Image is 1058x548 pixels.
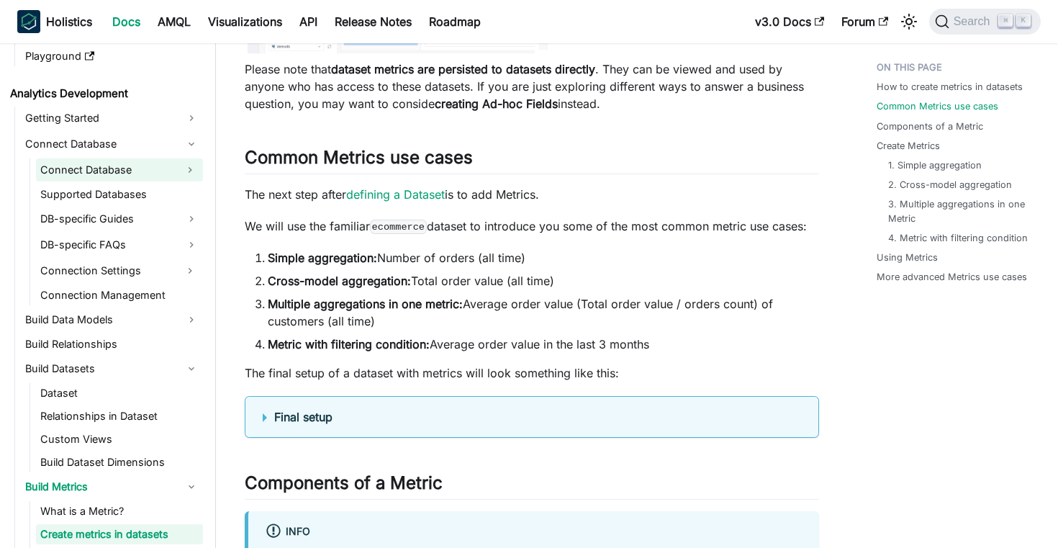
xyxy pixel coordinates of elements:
[36,184,203,205] a: Supported Databases
[268,249,819,266] li: Number of orders (all time)
[346,187,445,202] a: defining a Dataset
[21,46,203,66] a: Playground
[17,10,92,33] a: HolisticsHolistics
[268,297,463,311] strong: Multiple aggregations in one metric:
[21,107,203,130] a: Getting Started
[36,524,203,544] a: Create metrics in datasets
[21,308,203,331] a: Build Data Models
[177,259,203,282] button: Expand sidebar category 'Connection Settings'
[877,139,940,153] a: Create Metrics
[268,295,819,330] li: Average order value (Total order value / orders count) of customers (all time)
[245,147,819,174] h2: Common Metrics use cases
[888,158,982,172] a: 1. Simple aggregation
[331,62,595,76] strong: dataset metrics are persisted to datasets directly
[104,10,149,33] a: Docs
[268,337,430,351] strong: Metric with filtering condition:
[36,406,203,426] a: Relationships in Dataset
[435,96,558,111] strong: creating Ad-hoc Fields
[245,364,819,382] p: The final setup of a dataset with metrics will look something like this:
[746,10,833,33] a: v3.0 Docs
[36,207,203,230] a: DB-specific Guides
[291,10,326,33] a: API
[149,10,199,33] a: AMQL
[36,259,177,282] a: Connection Settings
[268,274,411,288] strong: Cross-model aggregation:
[6,84,203,104] a: Analytics Development
[888,231,1028,245] a: 4. Metric with filtering condition
[268,251,377,265] strong: Simple aggregation:
[36,285,203,305] a: Connection Management
[36,452,203,472] a: Build Dataset Dimensions
[268,272,819,289] li: Total order value (all time)
[877,270,1027,284] a: More advanced Metrics use cases
[929,9,1041,35] button: Search (Command+K)
[266,523,802,542] div: info
[833,10,897,33] a: Forum
[36,383,203,403] a: Dataset
[177,158,203,181] button: Expand sidebar category 'Connect Database'
[199,10,291,33] a: Visualizations
[888,197,1030,225] a: 3. Multiple aggregations in one Metric
[245,186,819,203] p: The next step after is to add Metrics.
[998,14,1013,27] kbd: ⌘
[36,501,203,521] a: What is a Metric?
[888,178,1012,192] a: 2. Cross-model aggregation
[21,334,203,354] a: Build Relationships
[17,10,40,33] img: Holistics
[1016,14,1031,27] kbd: K
[21,132,203,156] a: Connect Database
[245,217,819,235] p: We will use the familiar dataset to introduce you some of the most common metric use cases:
[326,10,420,33] a: Release Notes
[274,410,333,424] b: Final setup
[263,408,801,426] summary: Final setup
[245,60,819,112] p: Please note that . They can be viewed and used by anyone who has access to these datasets. If you...
[245,472,819,500] h2: Components of a Metric
[21,475,203,498] a: Build Metrics
[949,15,999,28] span: Search
[36,429,203,449] a: Custom Views
[46,13,92,30] b: Holistics
[898,10,921,33] button: Switch between dark and light mode (currently light mode)
[268,336,819,353] li: Average order value in the last 3 months
[420,10,489,33] a: Roadmap
[36,233,203,256] a: DB-specific FAQs
[21,357,203,380] a: Build Datasets
[877,99,998,113] a: Common Metrics use cases
[370,220,427,234] code: ecommerce
[877,120,983,133] a: Components of a Metric
[36,158,177,181] a: Connect Database
[877,80,1023,94] a: How to create metrics in datasets
[877,251,938,264] a: Using Metrics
